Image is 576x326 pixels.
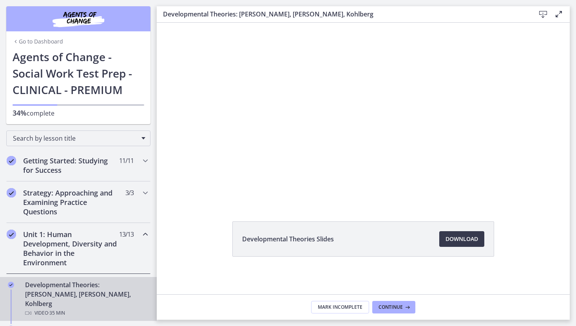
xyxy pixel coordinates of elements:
span: Mark Incomplete [318,304,362,310]
span: 11 / 11 [119,156,134,165]
span: 34% [13,108,27,118]
div: Video [25,308,147,318]
span: · 35 min [48,308,65,318]
h2: Getting Started: Studying for Success [23,156,119,175]
span: Search by lesson title [13,134,138,143]
iframe: Video Lesson [157,6,570,203]
span: 13 / 13 [119,230,134,239]
i: Completed [7,156,16,165]
h2: Unit 1: Human Development, Diversity and Behavior in the Environment [23,230,119,267]
span: Developmental Theories Slides [242,234,334,244]
div: Developmental Theories: [PERSON_NAME], [PERSON_NAME], Kohlberg [25,280,147,318]
button: Continue [372,301,415,313]
h2: Strategy: Approaching and Examining Practice Questions [23,188,119,216]
h1: Agents of Change - Social Work Test Prep - CLINICAL - PREMIUM [13,49,144,98]
i: Completed [7,230,16,239]
span: Download [446,234,478,244]
img: Agents of Change [31,9,125,28]
span: 3 / 3 [125,188,134,197]
i: Completed [7,188,16,197]
a: Download [439,231,484,247]
h3: Developmental Theories: [PERSON_NAME], [PERSON_NAME], Kohlberg [163,9,523,19]
button: Mark Incomplete [311,301,369,313]
i: Completed [8,282,14,288]
span: Continue [379,304,403,310]
p: complete [13,108,144,118]
a: Go to Dashboard [13,38,63,45]
div: Search by lesson title [6,130,150,146]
